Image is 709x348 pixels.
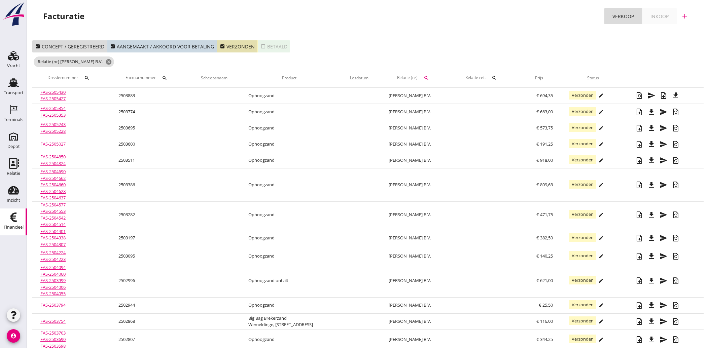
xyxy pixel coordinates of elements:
[40,202,66,208] a: FAS-2504577
[598,235,604,241] i: edit
[598,93,604,98] i: edit
[40,249,66,256] a: FAS-2504224
[107,40,217,52] button: Aangemaakt / akkoord voor betaling
[35,43,104,50] div: Concept / geregistreerd
[517,136,561,152] td: € 191,25
[569,316,596,325] span: Verzonden
[598,109,604,115] i: edit
[105,59,112,65] i: cancel
[660,301,668,309] i: send
[650,13,669,20] div: Inkoop
[381,136,452,152] td: [PERSON_NAME] B.V.
[517,264,561,298] td: € 621,00
[672,108,680,116] i: restore_page
[40,175,66,181] a: FAS-2504662
[40,112,66,118] a: FAS-2505353
[517,69,561,87] th: Prijs
[40,221,66,227] a: FAS-2504514
[517,201,561,228] td: € 471,75
[40,215,66,221] a: FAS-2504542
[672,317,680,325] i: restore_page
[517,120,561,136] td: € 573,75
[569,276,596,284] span: Verzonden
[612,13,634,20] div: Verkoop
[162,75,167,81] i: search
[32,40,107,52] button: Concept / geregistreerd
[40,195,66,201] a: FAS-2504637
[40,154,66,160] a: FAS-2504850
[647,140,655,148] i: file_download
[7,171,20,176] div: Relatie
[635,156,643,164] i: note_add
[240,152,339,168] td: Ophoogzand
[7,329,20,343] i: account_circle
[635,91,643,100] i: restore_page
[569,91,596,100] span: Verzonden
[40,336,66,342] a: FAS-2503690
[647,301,655,309] i: file_download
[381,228,452,248] td: [PERSON_NAME] B.V.
[110,248,188,264] td: 2503095
[517,152,561,168] td: € 918,00
[1,2,26,27] img: logo-small.a267ee39.svg
[40,330,66,336] a: FAS-2503703
[240,248,339,264] td: Ophoogzand
[569,139,596,148] span: Verzonden
[110,313,188,330] td: 2502868
[569,300,596,309] span: Verzonden
[110,120,188,136] td: 2503695
[40,302,66,308] a: FAS-2503794
[110,43,214,50] div: Aangemaakt / akkoord voor betaling
[40,277,66,283] a: FAS-2503999
[647,234,655,242] i: file_download
[381,152,452,168] td: [PERSON_NAME] B.V.
[672,301,680,309] i: restore_page
[40,95,66,102] a: FAS-2505427
[40,318,66,324] a: FAS-2503754
[598,158,604,163] i: edit
[4,90,24,95] div: Transport
[569,180,596,189] span: Verzonden
[40,291,66,297] a: FAS-2504055
[7,144,20,149] div: Depot
[260,43,287,50] div: Betaald
[561,69,625,87] th: Status
[240,120,339,136] td: Ophoogzand
[569,123,596,132] span: Verzonden
[517,168,561,202] td: € 809,63
[517,313,561,330] td: € 116,00
[569,155,596,164] span: Verzonden
[598,182,604,188] i: edit
[672,277,680,285] i: restore_page
[110,136,188,152] td: 2503600
[240,104,339,120] td: Ophoogzand
[672,140,680,148] i: restore_page
[660,108,668,116] i: send
[635,317,643,325] i: note_add
[381,297,452,313] td: [PERSON_NAME] B.V.
[672,252,680,260] i: restore_page
[7,64,20,68] div: Vracht
[84,75,90,81] i: search
[647,124,655,132] i: file_download
[381,201,452,228] td: [PERSON_NAME] B.V.
[110,104,188,120] td: 2503774
[381,88,452,104] td: [PERSON_NAME] B.V.
[40,241,66,247] a: FAS-2504307
[598,254,604,259] i: edit
[598,319,604,324] i: edit
[635,252,643,260] i: note_add
[598,125,604,131] i: edit
[110,44,115,49] i: check_box
[40,271,66,277] a: FAS-2504060
[34,56,114,67] span: Relatie (nr) [PERSON_NAME] B.V.
[424,75,429,81] i: search
[260,44,266,49] i: check_box_outline_blank
[598,303,604,308] i: edit
[40,160,66,166] a: FAS-2504824
[381,264,452,298] td: [PERSON_NAME] B.V.
[517,228,561,248] td: € 382,50
[381,104,452,120] td: [PERSON_NAME] B.V.
[40,182,66,188] a: FAS-2504660
[40,141,66,147] a: FAS-2505027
